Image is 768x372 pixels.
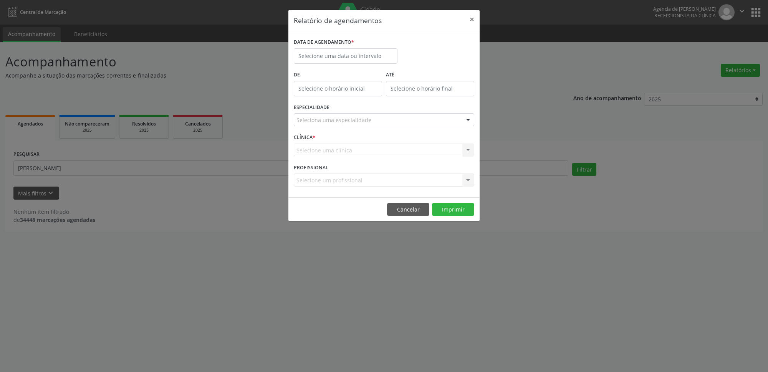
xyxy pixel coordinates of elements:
[294,162,328,174] label: PROFISSIONAL
[294,48,397,64] input: Selecione uma data ou intervalo
[464,10,480,29] button: Close
[386,81,474,96] input: Selecione o horário final
[294,15,382,25] h5: Relatório de agendamentos
[294,102,329,114] label: ESPECIALIDADE
[294,81,382,96] input: Selecione o horário inicial
[296,116,371,124] span: Seleciona uma especialidade
[386,69,474,81] label: ATÉ
[294,36,354,48] label: DATA DE AGENDAMENTO
[294,69,382,81] label: De
[432,203,474,216] button: Imprimir
[294,132,315,144] label: CLÍNICA
[387,203,429,216] button: Cancelar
